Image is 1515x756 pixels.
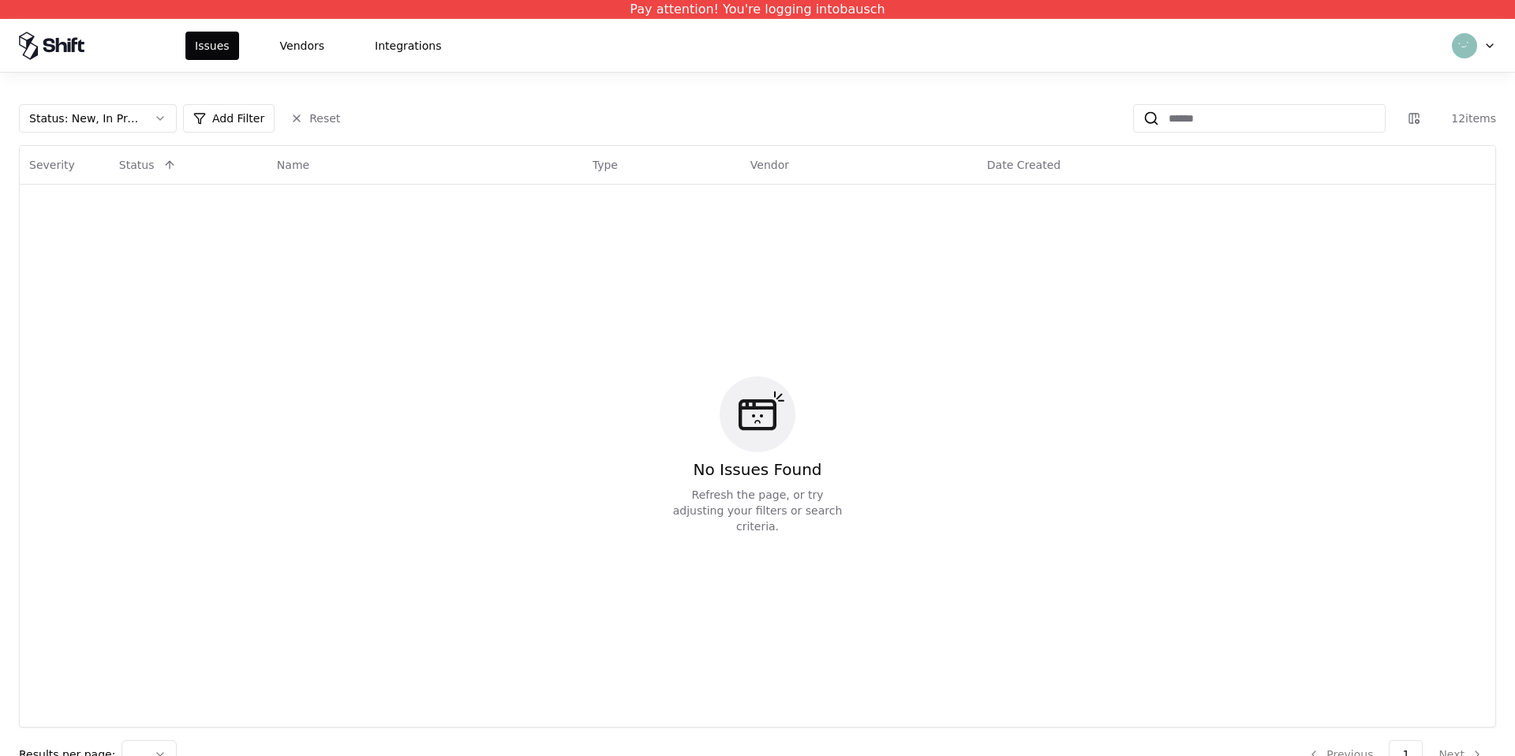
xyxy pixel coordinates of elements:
div: Name [277,157,309,173]
div: Type [593,157,618,173]
div: Vendor [750,157,789,173]
div: Status [119,157,155,173]
button: Add Filter [183,104,275,133]
div: No Issues Found [693,458,821,481]
button: Reset [281,104,350,133]
div: Refresh the page, or try adjusting your filters or search criteria. [669,487,846,534]
button: Integrations [365,32,451,60]
div: Date Created [987,157,1060,173]
div: Status : New, In Progress [29,110,141,126]
button: Issues [185,32,239,60]
div: 12 items [1433,110,1496,126]
div: Severity [29,157,75,173]
button: Vendors [271,32,334,60]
